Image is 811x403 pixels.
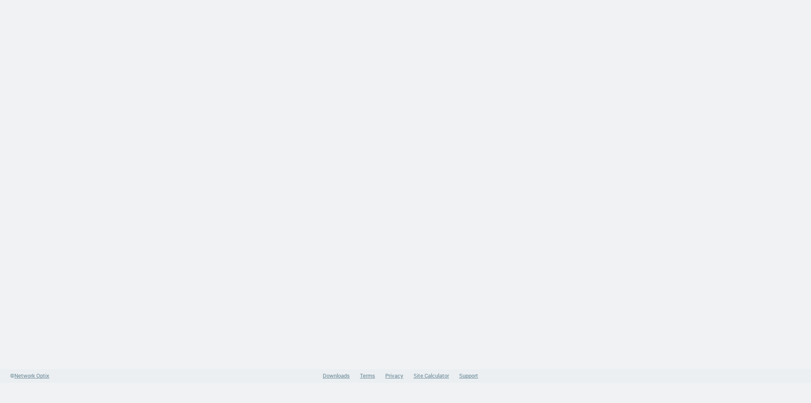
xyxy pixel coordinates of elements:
[414,372,449,379] a: Site Calculator
[360,372,375,379] a: Terms
[459,372,478,379] a: Support
[10,372,49,380] a: ©Network Optix
[385,372,403,379] a: Privacy
[14,372,49,379] span: Network Optix
[323,372,350,379] a: Downloads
